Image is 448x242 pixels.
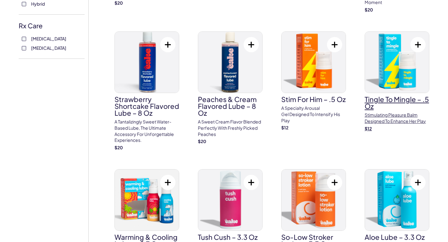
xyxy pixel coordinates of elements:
h3: Stim For Him – .5 oz [281,96,346,103]
a: Strawberry Shortcake Flavored Lube – 8 ozStrawberry Shortcake Flavored Lube – 8 ozA tantalizingly... [114,31,179,151]
strong: $ 12 [365,126,372,131]
h3: Tush Cush – 3.3 oz [198,234,263,240]
h3: Aloe Lube – 3.3 oz [365,234,429,240]
a: Peaches & Cream Flavored Lube – 8 ozPeaches & Cream Flavored Lube – 8 ozA sweet cream flavor blen... [198,31,263,144]
h3: Strawberry Shortcake Flavored Lube – 8 oz [114,96,179,116]
img: Aloe Lube – 3.3 oz [365,170,429,230]
span: [MEDICAL_DATA] [31,35,66,43]
img: Stim For Him – .5 oz [282,32,346,93]
input: [MEDICAL_DATA] [22,37,26,41]
img: So-Low Stroker Lotion – 3.3 oz [282,170,346,230]
input: Hybrid [22,2,26,6]
p: A specialty arousal gel designed to intensify his play [281,105,346,123]
span: [MEDICAL_DATA] [31,44,66,52]
h3: Tingle To Mingle – .5 oz [365,96,429,109]
input: [MEDICAL_DATA] [22,46,26,50]
strong: $ 20 [365,7,373,12]
img: Strawberry Shortcake Flavored Lube – 8 oz [115,32,179,93]
p: A tantalizingly sweet water-based lube, the ultimate accessory for unforgettable experiences. [114,119,179,143]
img: Peaches & Cream Flavored Lube – 8 oz [198,32,262,93]
strong: $ 12 [281,125,288,130]
strong: $ 20 [198,138,206,144]
a: Tingle To Mingle – .5 ozTingle To Mingle – .5 ozStimulating pleasure balm designed to enhance her... [365,31,429,132]
p: Stimulating pleasure balm designed to enhance her play [365,112,429,124]
img: Warming & Cooling Lubes – 1.7 oz [115,170,179,230]
p: A sweet cream flavor blended perfectly with freshly picked peaches [198,119,263,137]
strong: $ 20 [114,145,123,150]
a: Stim For Him – .5 ozStim For Him – .5 ozA specialty arousal gel designed to intensify his play$12 [281,31,346,131]
h3: Peaches & Cream Flavored Lube – 8 oz [198,96,263,116]
img: Tush Cush – 3.3 oz [198,170,262,230]
img: Tingle To Mingle – .5 oz [365,32,429,93]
